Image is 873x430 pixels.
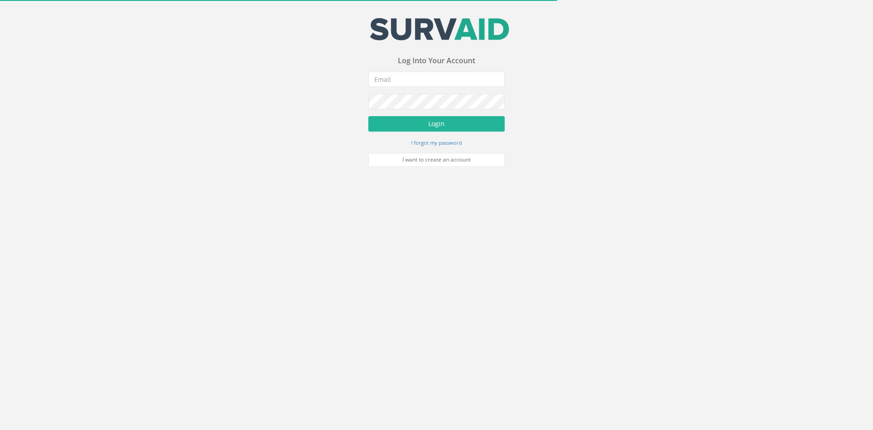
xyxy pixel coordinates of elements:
input: Email [368,72,505,87]
a: I forgot my password [411,139,462,147]
small: I forgot my password [411,140,462,147]
h3: Log Into Your Account [368,57,505,66]
a: I want to create an account [368,153,505,167]
button: Login [368,116,505,132]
